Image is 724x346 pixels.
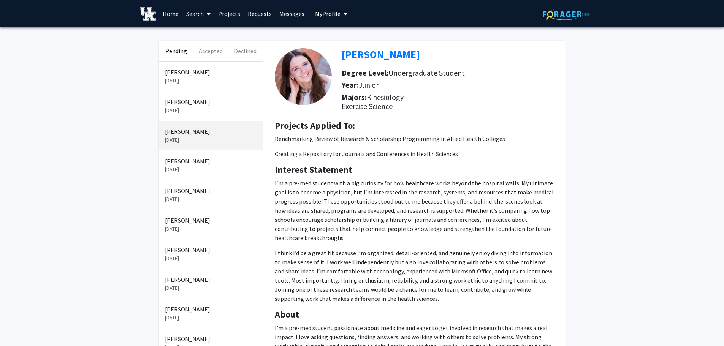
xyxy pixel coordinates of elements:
a: Messages [276,0,308,27]
p: [PERSON_NAME] [165,186,257,195]
p: Creating a Repository for Journals and Conferences in Health Sciences [275,149,554,158]
b: Year: [342,80,359,90]
p: [PERSON_NAME] [165,305,257,314]
img: ForagerOne Logo [543,8,590,20]
p: [DATE] [165,195,257,203]
p: [PERSON_NAME] [165,68,257,77]
p: [DATE] [165,166,257,174]
p: [DATE] [165,254,257,262]
span: Kinesiology- Exercise Science [342,92,406,111]
button: Accepted [193,41,228,61]
p: [PERSON_NAME] [165,245,257,254]
img: University of Kentucky Logo [140,7,156,21]
b: [PERSON_NAME] [342,47,420,61]
b: Projects Applied To: [275,120,355,131]
a: Opens in a new tab [342,47,420,61]
img: Profile Picture [275,48,332,105]
p: [DATE] [165,106,257,114]
a: Search [182,0,214,27]
p: Benchmarking Review of Research & Scholarship Programming in Allied Health Colleges [275,134,554,143]
p: [DATE] [165,284,257,292]
p: [PERSON_NAME] [165,275,257,284]
a: Home [159,0,182,27]
p: I’m a pre-med student with a big curiosity for how healthcare works beyond the hospital walls. My... [275,179,554,242]
p: [PERSON_NAME] [165,127,257,136]
p: [PERSON_NAME] [165,216,257,225]
p: [DATE] [165,136,257,144]
b: Interest Statement [275,164,352,175]
p: [DATE] [165,314,257,322]
span: Undergraduate Student [388,68,465,77]
b: Majors: [342,92,367,102]
p: I think I’d be a great fit because I’m organized, detail-oriented, and genuinely enjoy diving int... [275,248,554,303]
p: [DATE] [165,77,257,85]
button: Declined [228,41,263,61]
p: [PERSON_NAME] [165,334,257,343]
span: My Profile [315,10,341,17]
a: Projects [214,0,244,27]
p: [PERSON_NAME] [165,156,257,166]
a: Requests [244,0,276,27]
iframe: Chat [6,312,32,340]
b: About [275,308,299,320]
span: Junior [359,80,379,90]
button: Pending [159,41,193,61]
b: Degree Level: [342,68,388,77]
p: [PERSON_NAME] [165,97,257,106]
p: [DATE] [165,225,257,233]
